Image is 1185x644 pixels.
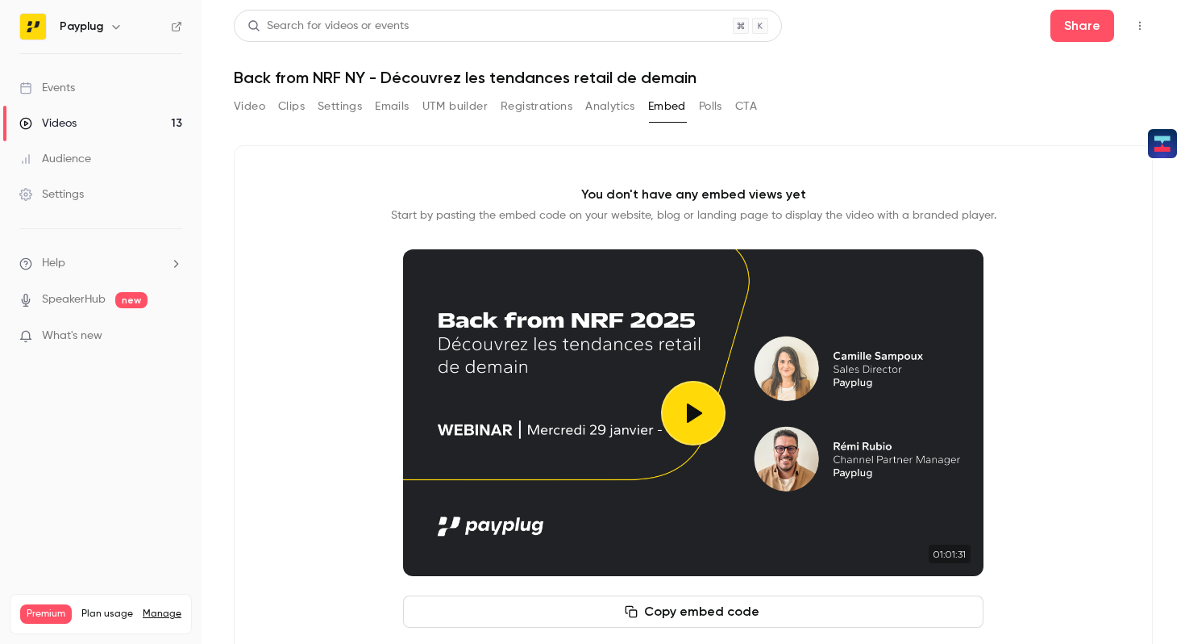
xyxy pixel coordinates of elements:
button: Polls [699,94,722,119]
section: Cover [403,249,983,576]
button: Settings [318,94,362,119]
button: Video [234,94,265,119]
div: Events [19,80,75,96]
button: CTA [735,94,757,119]
time: 01:01:31 [929,545,971,563]
span: Plan usage [81,608,133,621]
div: Settings [19,186,84,203]
button: Clips [278,94,305,119]
button: Top Bar Actions [1127,13,1153,39]
img: Payplug [20,14,46,40]
button: UTM builder [422,94,488,119]
button: Share [1050,10,1114,42]
button: Copy embed code [403,596,983,628]
a: Manage [143,608,181,621]
button: Analytics [585,94,635,119]
iframe: Noticeable Trigger [163,329,182,344]
a: SpeakerHub [42,291,106,308]
div: Audience [19,151,91,167]
span: Premium [20,604,72,624]
span: Help [42,255,65,272]
div: Videos [19,115,77,132]
p: You don't have any embed views yet [581,185,806,204]
button: Embed [648,94,686,119]
h1: Back from NRF NY - Découvrez les tendances retail de demain [234,68,1153,87]
li: help-dropdown-opener [19,255,182,272]
div: Search for videos or events [247,18,409,35]
p: Start by pasting the embed code on your website, blog or landing page to display the video with a... [391,207,996,224]
button: Emails [375,94,409,119]
button: Play video [661,381,726,445]
span: What's new [42,328,102,345]
h6: Payplug [60,19,103,35]
button: Registrations [501,94,572,119]
span: new [115,292,148,308]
